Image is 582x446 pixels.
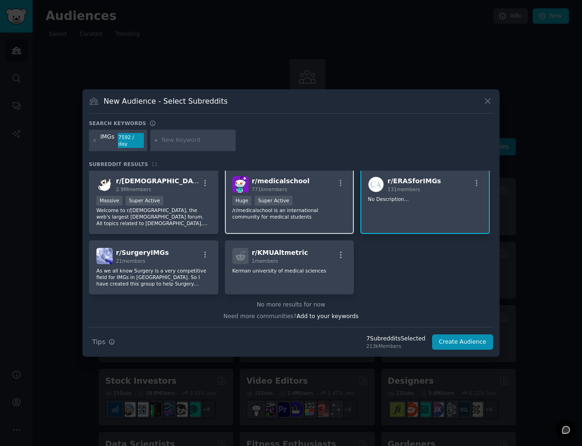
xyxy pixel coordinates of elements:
[96,207,211,226] p: Welcome to r/[DEMOGRAPHIC_DATA], the web's largest [DEMOGRAPHIC_DATA] forum. All topics related t...
[232,176,249,193] img: medicalschool
[368,196,482,202] p: No Description...
[151,161,158,167] span: 11
[232,267,347,274] p: Kerman university of medical sciences
[116,249,169,256] span: r/ SurgeryIMGs
[252,177,310,185] span: r/ medicalschool
[89,309,493,321] div: Need more communities?
[232,207,347,220] p: /r/medicalschool is an international community for medical students
[118,133,144,148] div: 7592 / day
[96,176,113,193] img: atheism
[116,186,151,192] span: 2.9M members
[104,96,228,106] h3: New Audience - Select Subreddits
[96,267,211,287] p: As we all know Surgery is a very competitive field for IMGs in [GEOGRAPHIC_DATA]. So I have creat...
[368,176,384,193] img: ERASforIMGs
[255,196,292,206] div: Super Active
[116,258,145,264] span: 21 members
[387,186,420,192] span: 131 members
[366,335,426,343] div: 7 Subreddit s Selected
[101,133,115,148] div: IMGs
[252,186,287,192] span: 771k members
[432,334,494,350] button: Create Audience
[89,161,148,167] span: Subreddit Results
[387,177,441,185] span: r/ ERASforIMGs
[116,177,204,185] span: r/ [DEMOGRAPHIC_DATA]
[89,301,493,309] div: No more results for now
[252,258,278,264] span: 1 members
[126,196,163,206] div: Super Active
[366,343,426,349] div: 213k Members
[162,136,232,145] input: New Keyword
[96,248,113,264] img: SurgeryIMGs
[232,196,252,206] div: Huge
[252,249,308,256] span: r/ KMUAltmetric
[89,120,146,126] h3: Search keywords
[89,334,118,350] button: Tips
[92,337,105,347] span: Tips
[297,313,359,320] span: Add to your keywords
[96,196,122,206] div: Massive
